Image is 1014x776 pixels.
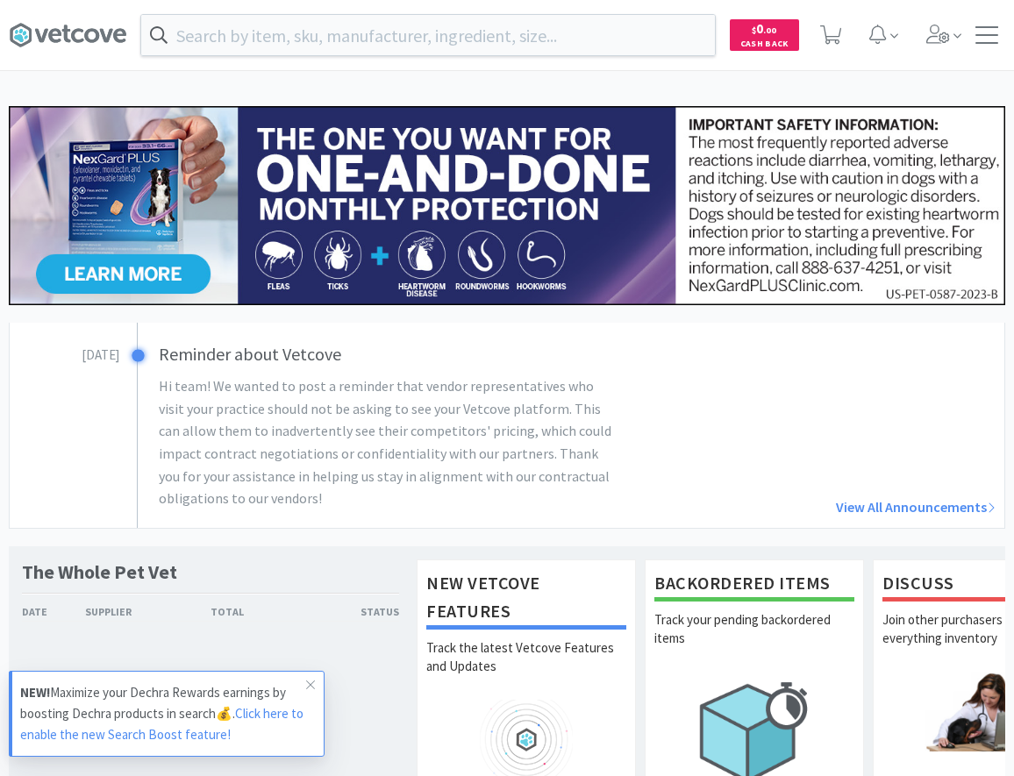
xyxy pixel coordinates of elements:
[740,39,789,51] span: Cash Back
[211,603,305,620] div: Total
[752,20,776,37] span: 0
[20,684,50,701] strong: NEW!
[22,603,85,620] div: Date
[752,25,756,36] span: $
[159,340,673,368] h3: Reminder about Vetcove
[22,559,177,585] h1: The Whole Pet Vet
[20,682,306,745] p: Maximize your Dechra Rewards earnings by boosting Dechra products in search💰.
[10,340,119,366] h3: [DATE]
[730,11,799,59] a: $0.00Cash Back
[304,603,399,620] div: Status
[654,569,854,602] h1: Backordered Items
[654,610,854,672] p: Track your pending backordered items
[141,15,715,55] input: Search by item, sku, manufacturer, ingredient, size...
[763,25,776,36] span: . 00
[159,375,621,510] p: Hi team! We wanted to post a reminder that vendor representatives who visit your practice should ...
[9,106,1005,305] img: 24562ba5414042f391a945fa418716b7_350.jpg
[85,603,211,620] div: Supplier
[682,496,996,519] a: View All Announcements
[426,569,626,630] h1: New Vetcove Features
[426,638,626,700] p: Track the latest Vetcove Features and Updates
